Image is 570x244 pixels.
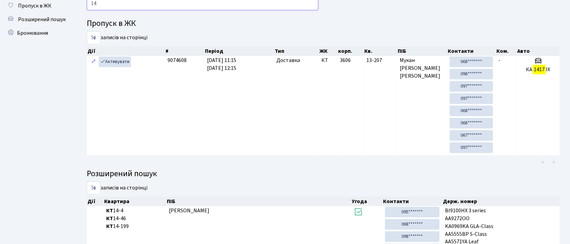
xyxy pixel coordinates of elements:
th: Тип [274,46,319,56]
b: КТ [106,215,113,222]
a: Редагувати [90,57,98,67]
h4: Розширений пошук [87,169,560,179]
span: 14-4 14-46 14-199 [106,207,163,230]
select: записів на сторінці [87,31,100,44]
th: Держ. номер [443,197,560,206]
span: Бронювання [17,29,48,37]
th: Контакти [447,46,496,56]
span: КТ [321,57,335,64]
a: Бронювання [3,26,72,40]
span: Мукан [PERSON_NAME] [PERSON_NAME] [400,57,444,80]
th: корп. [337,46,364,56]
span: 3606 [340,57,351,64]
th: Дії [87,197,104,206]
th: Ком. [496,46,517,56]
span: Доставка [277,57,300,64]
select: записів на сторінці [87,182,100,195]
span: Розширений пошук [18,16,66,23]
th: Контакти [382,197,443,206]
th: ЖК [319,46,337,56]
th: Квартира [104,197,166,206]
span: [DATE] 11:15 [DATE] 12:15 [207,57,236,72]
label: записів на сторінці [87,31,147,44]
th: Угода [351,197,383,206]
span: 9074608 [168,57,187,64]
th: Авто [517,46,560,56]
th: Дії [87,46,165,56]
span: 13-207 [366,57,394,64]
label: записів на сторінці [87,182,147,195]
b: КТ [106,223,113,230]
th: Період [204,46,274,56]
span: - [498,57,501,64]
b: КТ [106,207,113,214]
a: Активувати [99,57,131,67]
th: ПІБ [397,46,447,56]
th: ПІБ [166,197,351,206]
th: # [165,46,204,56]
th: Кв. [364,46,397,56]
span: [PERSON_NAME] [169,207,209,214]
mark: 1417 [533,65,546,74]
h5: КА ІХ [519,66,557,73]
h4: Пропуск в ЖК [87,19,560,29]
a: Розширений пошук [3,13,72,26]
span: Пропуск в ЖК [18,2,51,10]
